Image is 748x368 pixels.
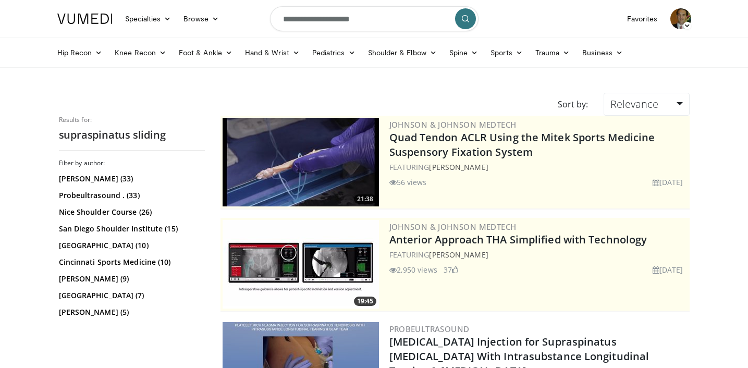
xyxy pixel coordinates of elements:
h2: supraspinatus sliding [59,128,205,142]
a: Pediatrics [306,42,362,63]
a: Hand & Wrist [239,42,306,63]
a: Johnson & Johnson MedTech [389,119,517,130]
a: San Diego Shoulder Institute (15) [59,224,202,234]
a: Business [576,42,629,63]
img: Avatar [670,8,691,29]
li: 56 views [389,177,427,188]
span: 21:38 [354,194,376,204]
a: Shoulder & Elbow [362,42,443,63]
a: [GEOGRAPHIC_DATA] (10) [59,240,202,251]
a: 21:38 [223,118,379,206]
a: Relevance [604,93,689,116]
li: [DATE] [653,177,683,188]
a: Trauma [529,42,577,63]
a: Favorites [621,8,664,29]
li: 37 [444,264,458,275]
a: [PERSON_NAME] (9) [59,274,202,284]
a: Specialties [119,8,178,29]
a: Knee Recon [108,42,173,63]
a: Nice Shoulder Course (26) [59,207,202,217]
span: 19:45 [354,297,376,306]
a: [PERSON_NAME] [429,250,488,260]
a: [PERSON_NAME] [429,162,488,172]
a: Sports [484,42,529,63]
div: Sort by: [550,93,596,116]
a: [PERSON_NAME] (33) [59,174,202,184]
li: [DATE] [653,264,683,275]
a: Browse [177,8,225,29]
img: b78fd9da-dc16-4fd1-a89d-538d899827f1.300x170_q85_crop-smart_upscale.jpg [223,118,379,206]
div: FEATURING [389,162,688,173]
p: Results for: [59,116,205,124]
a: Foot & Ankle [173,42,239,63]
a: Anterior Approach THA Simplified with Technology [389,232,647,247]
a: Spine [443,42,484,63]
span: Relevance [610,97,658,111]
a: Cincinnati Sports Medicine (10) [59,257,202,267]
a: [PERSON_NAME] (5) [59,307,202,317]
div: FEATURING [389,249,688,260]
a: 19:45 [223,220,379,309]
input: Search topics, interventions [270,6,479,31]
a: Johnson & Johnson MedTech [389,222,517,232]
a: Hip Recon [51,42,109,63]
img: 06bb1c17-1231-4454-8f12-6191b0b3b81a.300x170_q85_crop-smart_upscale.jpg [223,220,379,309]
li: 2,950 views [389,264,437,275]
a: Quad Tendon ACLR Using the Mitek Sports Medicine Suspensory Fixation System [389,130,655,159]
a: [GEOGRAPHIC_DATA] (7) [59,290,202,301]
a: Probeultrasound [389,324,470,334]
img: VuMedi Logo [57,14,113,24]
h3: Filter by author: [59,159,205,167]
a: Probeultrasound . (33) [59,190,202,201]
